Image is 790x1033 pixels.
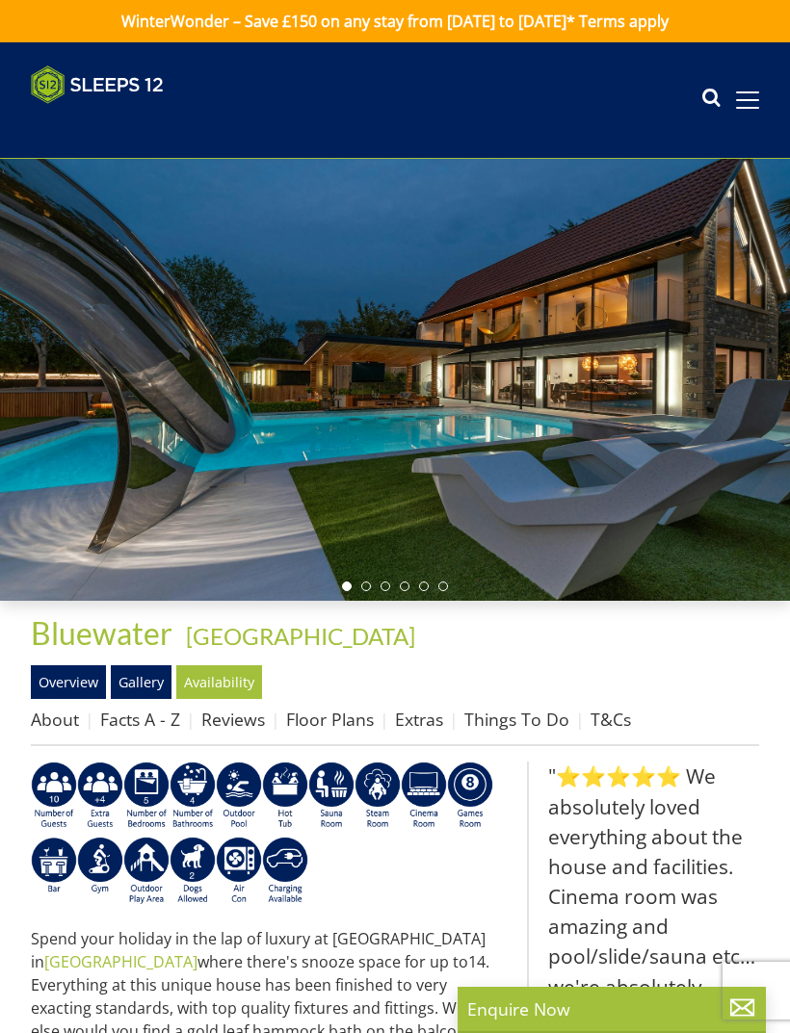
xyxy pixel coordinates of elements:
[31,65,164,104] img: Sleeps 12
[262,837,308,906] img: AD_4nXcnT2OPG21WxYUhsl9q61n1KejP7Pk9ESVM9x9VetD-X_UXXoxAKaMRZGYNcSGiAsmGyKm0QlThER1osyFXNLmuYOVBV...
[123,837,170,906] img: AD_4nXfjdDqPkGBf7Vpi6H87bmAUe5GYCbodrAbU4sf37YN55BCjSXGx5ZgBV7Vb9EJZsXiNVuyAiuJUB3WVt-w9eJ0vaBcHg...
[186,622,415,650] a: [GEOGRAPHIC_DATA]
[31,614,172,652] span: Bluewater
[31,837,77,906] img: AD_4nXcD28i7jRPtnffojShAeSxwO1GDluIWQfdj7EdbV9HCbC4PnJXXNHsdbXgaJTXwrw7mtdFDc6E2-eEEQ6dq-IRlK6dg9...
[31,762,77,831] img: AD_4nXdy80iSjCynZgp29lWvkpTILeclg8YjJKv1pVSnYy6pdgZMZw8lkwWT-Dwgqgr9zI5TRKmCwPr_y-uqUpPAofcrA2jOY...
[467,996,756,1021] p: Enquire Now
[395,708,443,731] a: Extras
[111,665,171,698] a: Gallery
[31,708,79,731] a: About
[447,762,493,831] img: AD_4nXdrZMsjcYNLGsKuA84hRzvIbesVCpXJ0qqnwZoX5ch9Zjv73tWe4fnFRs2gJ9dSiUubhZXckSJX_mqrZBmYExREIfryF...
[178,622,415,650] span: -
[262,762,308,831] img: AD_4nXcpX5uDwed6-YChlrI2BYOgXwgg3aqYHOhRm0XfZB-YtQW2NrmeCr45vGAfVKUq4uWnc59ZmEsEzoF5o39EWARlT1ewO...
[77,762,123,831] img: AD_4nXfP_KaKMqx0g0JgutHT0_zeYI8xfXvmwo0MsY3H4jkUzUYMTusOxEa3Skhnz4D7oQ6oXH13YSgM5tXXReEg6aaUXi7Eu...
[170,762,216,831] img: AD_4nXeeKAYjkuG3a2x-X3hFtWJ2Y0qYZCJFBdSEqgvIh7i01VfeXxaPOSZiIn67hladtl6xx588eK4H21RjCP8uLcDwdSe_I...
[308,762,355,831] img: AD_4nXdjbGEeivCGLLmyT_JEP7bTfXsjgyLfnLszUAQeQ4RcokDYHVBt5R8-zTDbAVICNoGv1Dwc3nsbUb1qR6CAkrbZUeZBN...
[464,708,569,731] a: Things To Do
[21,116,224,132] iframe: Customer reviews powered by Trustpilot
[44,951,197,972] a: [GEOGRAPHIC_DATA]
[355,762,401,831] img: AD_4nXfh4yq7wy3TnR9nYbT7qSJSizMs9eua0Gz0e42tr9GU5ZWs1NGxqu2z1BhO7LKQmMaABcGcqPiKlouEgNjsmfGBWqxG-...
[170,837,216,906] img: AD_4nXe7_8LrJK20fD9VNWAdfykBvHkWcczWBt5QOadXbvIwJqtaRaRf-iI0SeDpMmH1MdC9T1Vy22FMXzzjMAvSuTB5cJ7z5...
[31,665,106,698] a: Overview
[100,708,180,731] a: Facts A - Z
[201,708,265,731] a: Reviews
[216,762,262,831] img: AD_4nXdPSBEaVp0EOHgjd_SfoFIrFHWGUlnM1gBGEyPIIFTzO7ltJfOAwWr99H07jkNDymzSoP9drf0yfO4PGVIPQURrO1qZm...
[216,837,262,906] img: AD_4nXdwraYVZ2fjjsozJ3MSjHzNlKXAQZMDIkuwYpBVn5DeKQ0F0MOgTPfN16CdbbfyNhSuQE5uMlSrE798PV2cbmCW5jN9_...
[591,708,631,731] a: T&Cs
[286,708,374,731] a: Floor Plans
[401,762,447,831] img: AD_4nXd2nb48xR8nvNoM3_LDZbVoAMNMgnKOBj_-nFICa7dvV-HbinRJhgdpEvWfsaax6rIGtCJThxCG8XbQQypTL5jAHI8VF...
[176,665,262,698] a: Availability
[31,614,178,652] a: Bluewater
[77,837,123,906] img: AD_4nXcSUJas-BlT57PxdziqKXNqU2nvMusKos-4cRe8pa-QY3P6IVIgC5RML9h_LGXlwoRg2t7SEUB0SfVPHaSZ3jT_THfm5...
[123,762,170,831] img: AD_4nXdbpp640i7IVFfqLTtqWv0Ghs4xmNECk-ef49VdV_vDwaVrQ5kQ5qbfts81iob6kJkelLjJ-SykKD7z1RllkDxiBG08n...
